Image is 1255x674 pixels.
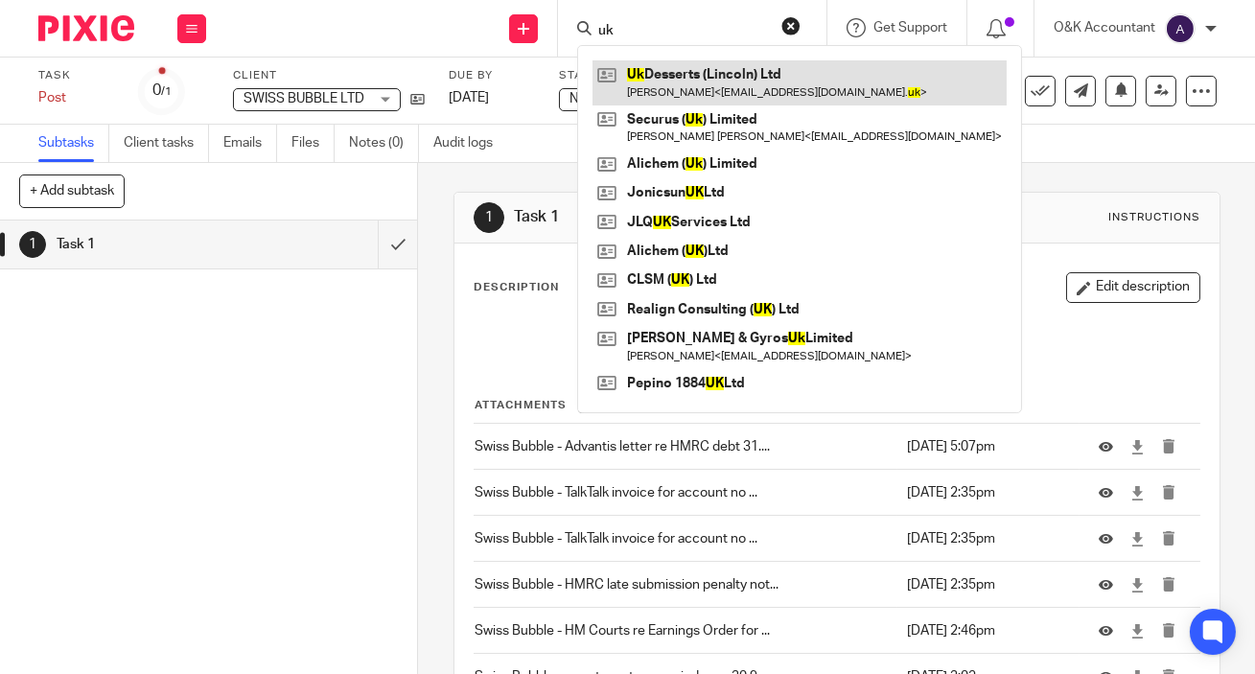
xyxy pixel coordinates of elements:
p: [DATE] 2:35pm [907,529,1069,548]
h1: Task 1 [57,230,258,259]
a: Subtasks [38,125,109,162]
span: [DATE] [449,91,489,105]
span: Not started [569,92,638,105]
p: [DATE] 5:07pm [907,437,1069,456]
button: Edit description [1066,272,1200,303]
label: Task [38,68,115,83]
p: Description [474,280,559,295]
a: Audit logs [433,125,507,162]
p: O&K Accountant [1054,18,1155,37]
h1: Task 1 [514,207,877,227]
a: Download [1130,529,1145,548]
p: [DATE] 2:35pm [907,575,1069,594]
a: Download [1130,575,1145,594]
a: Files [291,125,335,162]
img: Pixie [38,15,134,41]
p: [DATE] 2:46pm [907,621,1069,640]
label: Due by [449,68,535,83]
div: 0 [152,80,172,102]
input: Search [596,23,769,40]
a: Client tasks [124,125,209,162]
button: Clear [781,16,801,35]
p: Swiss Bubble - HMRC late submission penalty not... [475,575,896,594]
span: Get Support [873,21,947,35]
label: Status [559,68,751,83]
img: svg%3E [1165,13,1196,44]
a: Notes (0) [349,125,419,162]
div: Post [38,88,115,107]
label: Client [233,68,425,83]
p: Swiss Bubble - TalkTalk invoice for account no ... [475,529,896,548]
p: Swiss Bubble - HM Courts re Earnings Order for ... [475,621,896,640]
a: Download [1130,621,1145,640]
a: Download [1130,437,1145,456]
button: + Add subtask [19,174,125,207]
div: 1 [474,202,504,233]
span: SWISS BUBBLE LTD [244,92,364,105]
span: Attachments [475,400,567,410]
p: [DATE] 2:35pm [907,483,1069,502]
p: Swiss Bubble - Advantis letter re HMRC debt 31.... [475,437,896,456]
a: Emails [223,125,277,162]
a: Download [1130,483,1145,502]
div: Instructions [1108,210,1200,225]
p: Swiss Bubble - TalkTalk invoice for account no ... [475,483,896,502]
small: /1 [161,86,172,97]
div: 1 [19,231,46,258]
